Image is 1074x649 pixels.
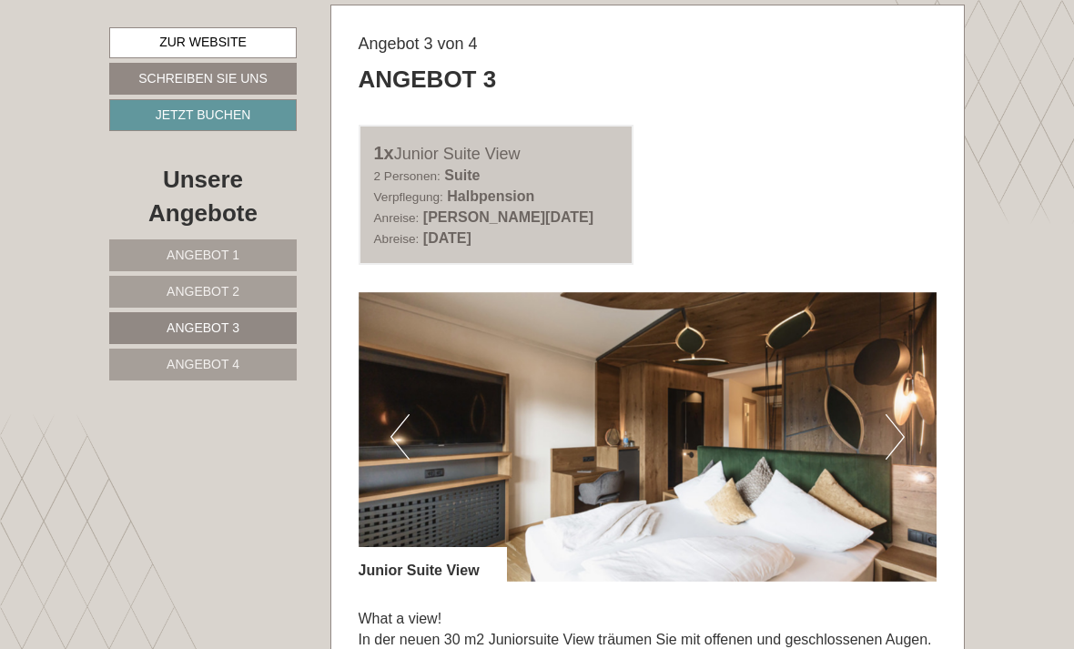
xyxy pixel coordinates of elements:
span: Angebot 1 [167,248,239,262]
img: image [359,292,937,582]
b: [PERSON_NAME][DATE] [423,209,593,225]
span: Angebot 3 [167,320,239,335]
small: Verpflegung: [374,190,443,204]
span: Angebot 2 [167,284,239,299]
a: Zur Website [109,27,297,58]
button: Next [886,414,905,460]
b: Suite [444,167,480,183]
span: Angebot 4 [167,357,239,371]
button: Previous [390,414,410,460]
div: Unsere Angebote [109,163,297,230]
small: 2 Personen: [374,169,441,183]
div: Junior Suite View [359,547,507,582]
div: Angebot 3 [359,63,497,96]
span: Angebot 3 von 4 [359,35,478,53]
b: [DATE] [423,230,471,246]
a: Schreiben Sie uns [109,63,297,95]
small: Abreise: [374,232,420,246]
a: Jetzt buchen [109,99,297,131]
b: 1x [374,143,394,163]
b: Halbpension [447,188,534,204]
small: Anreise: [374,211,420,225]
div: Junior Suite View [374,140,619,167]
